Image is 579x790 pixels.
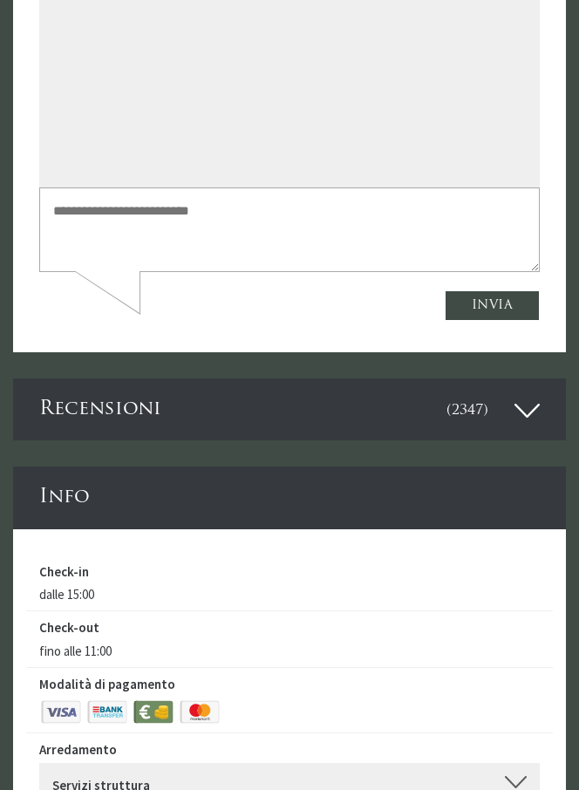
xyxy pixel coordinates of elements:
small: (2347 ) [446,404,488,418]
img: Contanti [132,698,175,725]
label: Check-in [39,562,89,581]
div: Buon giorno, come possiamo aiutarla? [13,46,240,96]
img: Visa [39,698,83,725]
img: Bonifico bancario [85,698,129,725]
label: Check-out [39,618,99,637]
img: Maestro [178,698,221,725]
label: Arredamento [39,740,117,759]
small: 11:21 [26,81,231,92]
div: fino alle 11:00 [26,642,553,660]
div: Info [13,467,566,528]
div: Recensioni [13,378,566,440]
div: Montis – Active Nature Spa [26,50,231,63]
div: [DATE] [221,13,280,41]
div: dalle 15:00 [26,585,553,603]
button: Invia [405,460,501,490]
label: Modalità di pagamento [39,675,175,693]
